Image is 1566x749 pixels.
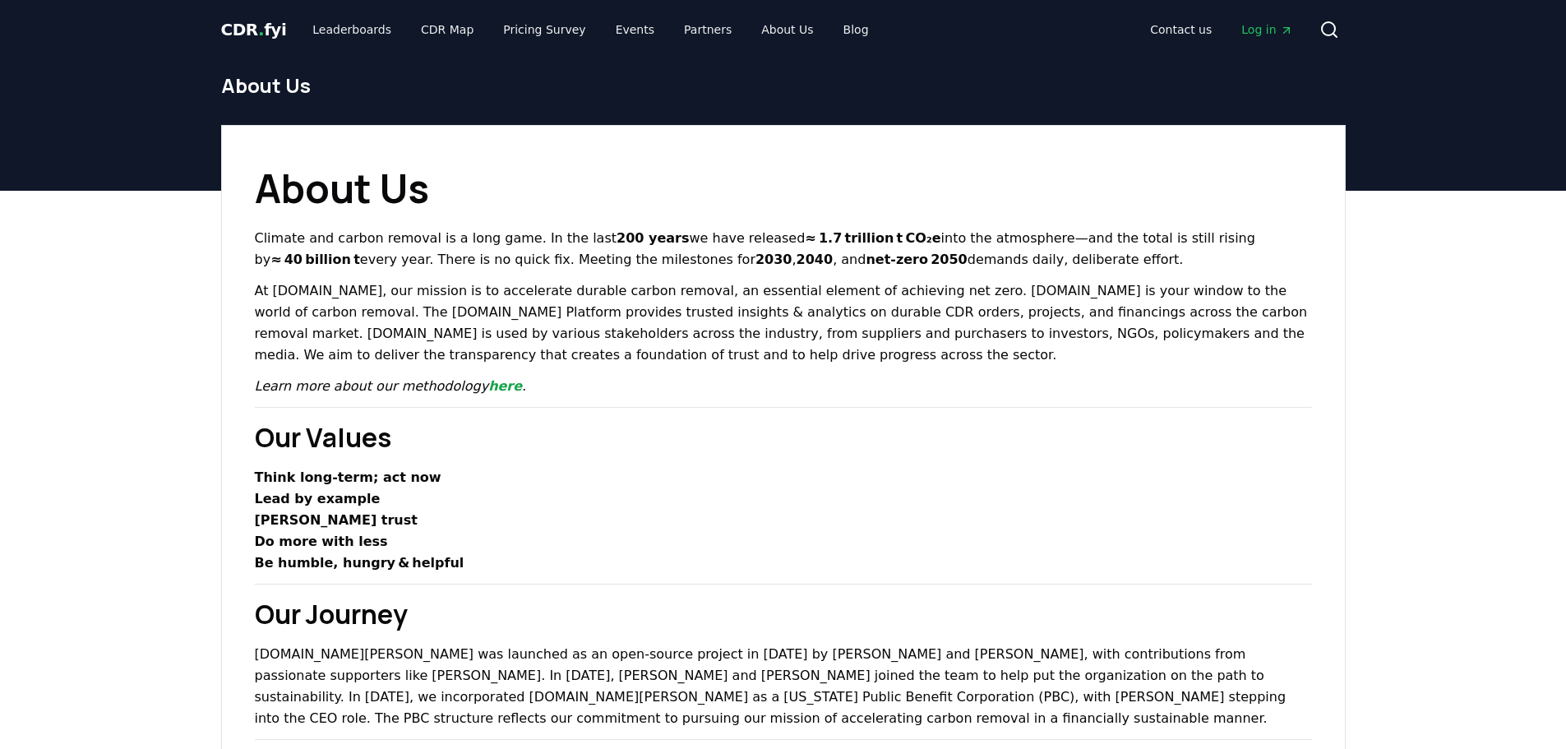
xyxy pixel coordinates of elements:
[805,230,940,246] strong: ≈ 1.7 trillion t CO₂e
[255,644,1312,729] p: [DOMAIN_NAME][PERSON_NAME] was launched as an open-source project in [DATE] by [PERSON_NAME] and ...
[488,378,522,394] a: here
[830,15,882,44] a: Blog
[1137,15,1225,44] a: Contact us
[255,378,527,394] em: Learn more about our methodology .
[1137,15,1305,44] nav: Main
[258,20,264,39] span: .
[748,15,826,44] a: About Us
[1241,21,1292,38] span: Log in
[490,15,598,44] a: Pricing Survey
[221,20,287,39] span: CDR fyi
[221,72,1346,99] h1: About Us
[755,252,792,267] strong: 2030
[255,594,1312,634] h2: Our Journey
[866,252,967,267] strong: net‑zero 2050
[221,18,287,41] a: CDR.fyi
[255,280,1312,366] p: At [DOMAIN_NAME], our mission is to accelerate durable carbon removal, an essential element of ac...
[255,159,1312,218] h1: About Us
[617,230,689,246] strong: 200 years
[255,512,418,528] strong: [PERSON_NAME] trust
[603,15,668,44] a: Events
[255,534,388,549] strong: Do more with less
[255,491,381,506] strong: Lead by example
[299,15,881,44] nav: Main
[255,469,441,485] strong: Think long‑term; act now
[255,418,1312,457] h2: Our Values
[255,555,464,571] strong: Be humble, hungry & helpful
[797,252,834,267] strong: 2040
[270,252,360,267] strong: ≈ 40 billion t
[299,15,404,44] a: Leaderboards
[671,15,745,44] a: Partners
[255,228,1312,270] p: Climate and carbon removal is a long game. In the last we have released into the atmosphere—and t...
[408,15,487,44] a: CDR Map
[1228,15,1305,44] a: Log in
